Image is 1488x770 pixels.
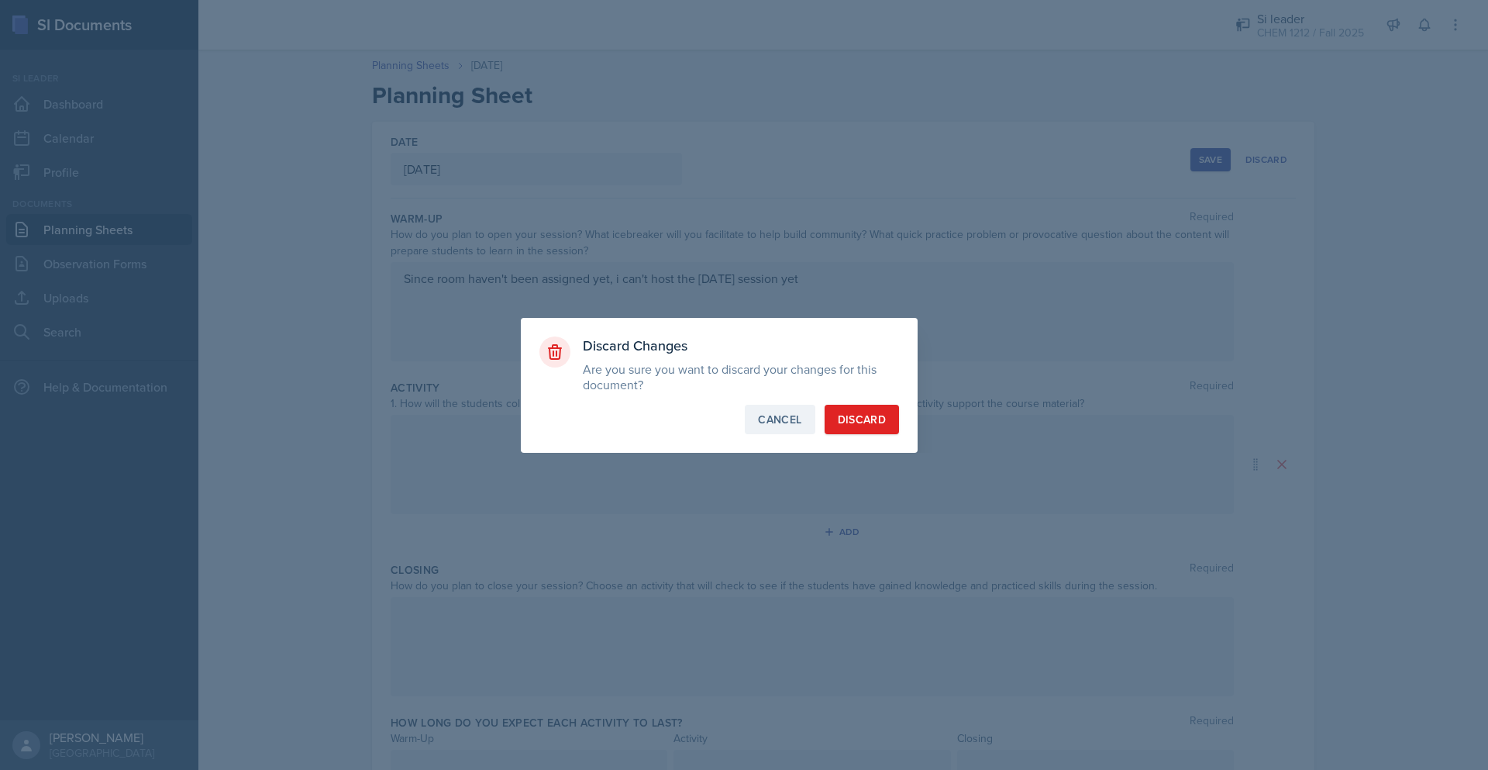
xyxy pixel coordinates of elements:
button: Cancel [745,405,815,434]
div: Discard [838,412,886,427]
div: Cancel [758,412,801,427]
h3: Discard Changes [583,337,899,355]
p: Are you sure you want to discard your changes for this document? [583,361,899,392]
button: Discard [825,405,899,434]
